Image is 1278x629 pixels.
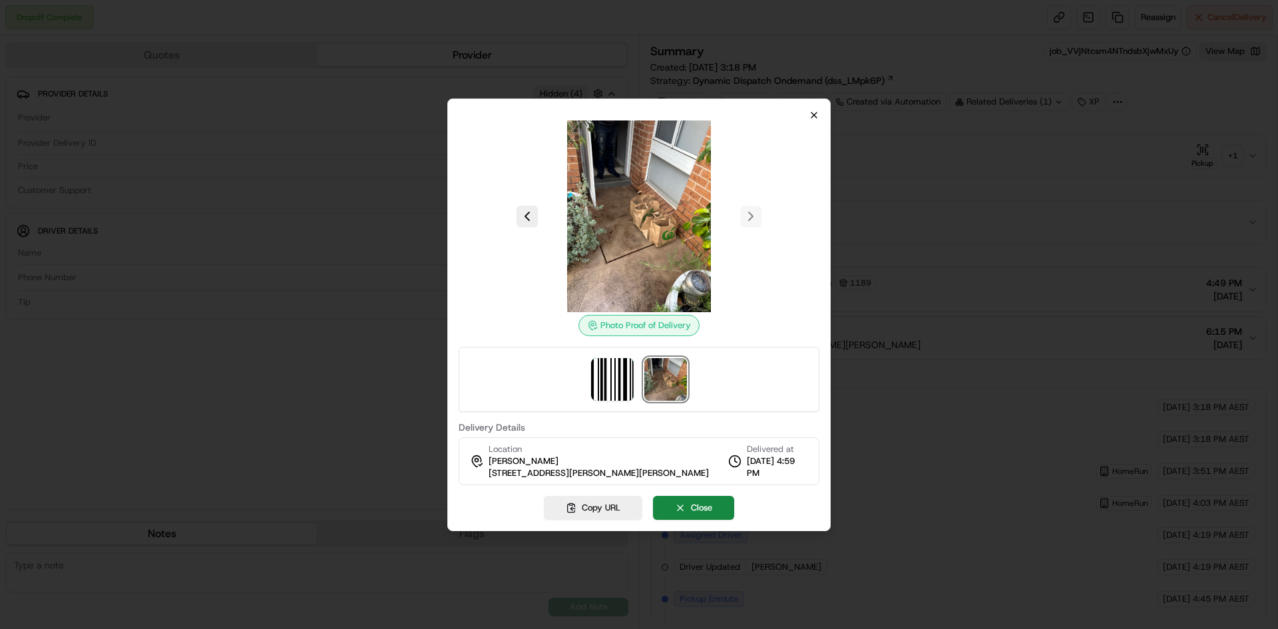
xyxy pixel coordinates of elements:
button: Copy URL [544,496,642,520]
div: Photo Proof of Delivery [578,315,700,336]
span: Location [489,443,522,455]
span: [DATE] 4:59 PM [747,455,808,479]
img: photo_proof_of_delivery image [543,120,735,312]
span: [PERSON_NAME] [489,455,558,467]
label: Delivery Details [459,423,819,432]
button: Close [653,496,734,520]
span: [STREET_ADDRESS][PERSON_NAME][PERSON_NAME] [489,467,709,479]
span: Delivered at [747,443,808,455]
img: barcode_scan_on_pickup image [591,358,634,401]
img: photo_proof_of_delivery image [644,358,687,401]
